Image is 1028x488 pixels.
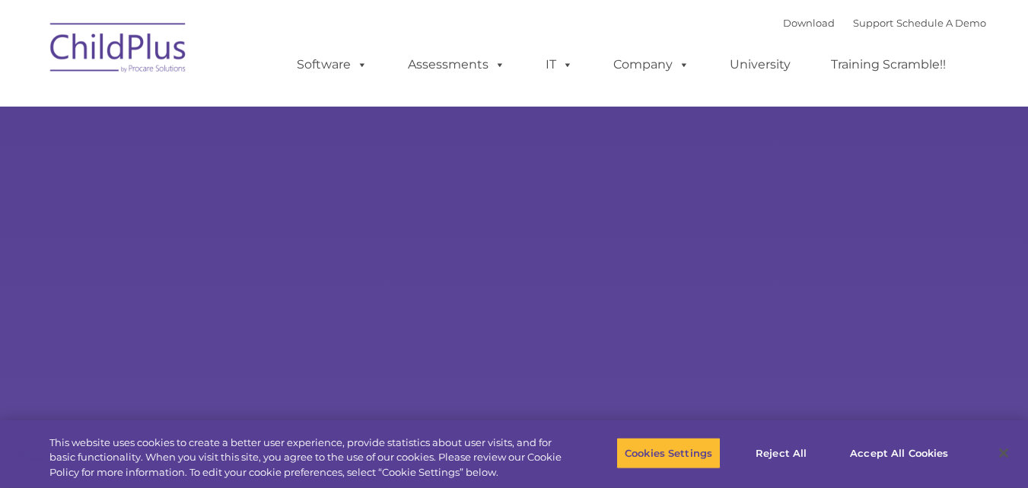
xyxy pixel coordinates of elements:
a: Schedule A Demo [896,17,986,29]
a: Company [598,49,705,80]
a: Assessments [393,49,520,80]
a: Download [783,17,835,29]
button: Close [987,436,1020,470]
a: IT [530,49,588,80]
a: Training Scramble!! [816,49,961,80]
a: Support [853,17,893,29]
a: Software [282,49,383,80]
img: ChildPlus by Procare Solutions [43,12,195,88]
button: Reject All [734,437,829,469]
a: University [715,49,806,80]
div: This website uses cookies to create a better user experience, provide statistics about user visit... [49,435,565,480]
button: Cookies Settings [616,437,721,469]
font: | [783,17,986,29]
button: Accept All Cookies [842,437,956,469]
